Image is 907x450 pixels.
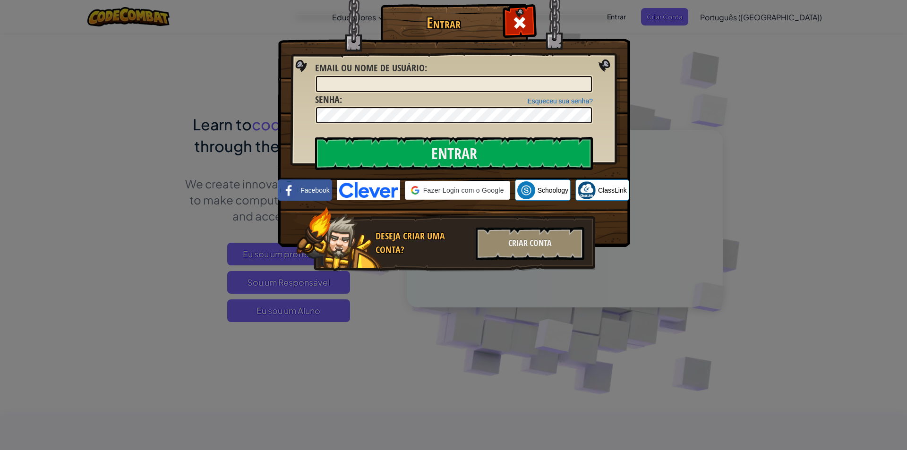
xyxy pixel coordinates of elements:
img: classlink-logo-small.png [578,181,596,199]
input: Entrar [315,137,593,170]
span: Schoology [538,186,568,195]
div: Deseja Criar uma Conta? [376,229,470,256]
img: facebook_small.png [280,181,298,199]
img: clever-logo-blue.png [337,180,400,200]
div: Fazer Login com o Google [405,181,510,200]
a: Esqueceu sua senha? [527,97,593,105]
span: ClassLink [598,186,627,195]
span: Fazer Login com o Google [423,186,504,195]
img: schoology.png [517,181,535,199]
label: : [315,93,342,107]
h1: Entrar [383,15,504,31]
span: Facebook [300,186,329,195]
div: Criar Conta [476,227,584,260]
label: : [315,61,427,75]
span: Senha [315,93,340,106]
span: Email ou nome de usuário [315,61,425,74]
